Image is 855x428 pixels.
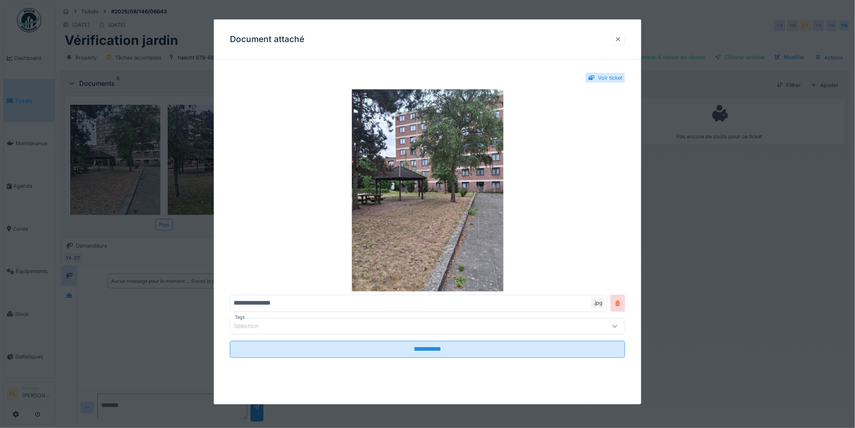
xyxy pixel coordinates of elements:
[234,322,270,331] div: Sélection
[592,298,604,309] div: .jpg
[230,89,625,292] img: 7994b51e-201d-45a3-9fa4-fd014ae3506c-20250822_190556.jpg
[598,74,622,82] div: Voir ticket
[233,314,246,321] label: Tags
[230,34,304,44] h3: Document attaché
